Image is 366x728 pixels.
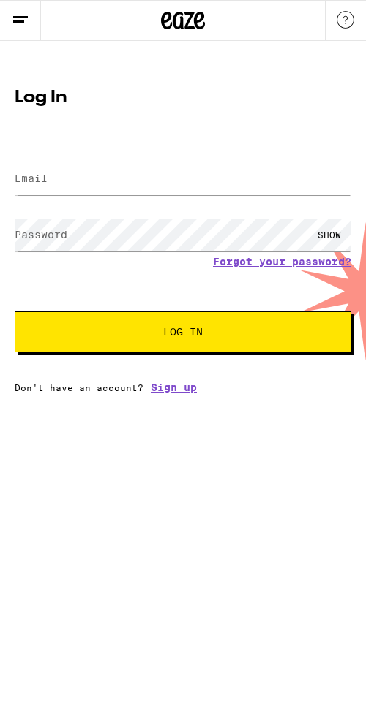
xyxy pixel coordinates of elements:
span: Log In [163,327,203,337]
div: SHOW [307,219,351,251]
label: Email [15,172,48,184]
h1: Log In [15,89,351,107]
a: Forgot your password? [213,256,351,268]
div: Don't have an account? [15,382,351,393]
label: Password [15,229,67,240]
button: Log In [15,311,351,352]
input: Email [15,162,351,195]
a: Sign up [151,382,197,393]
